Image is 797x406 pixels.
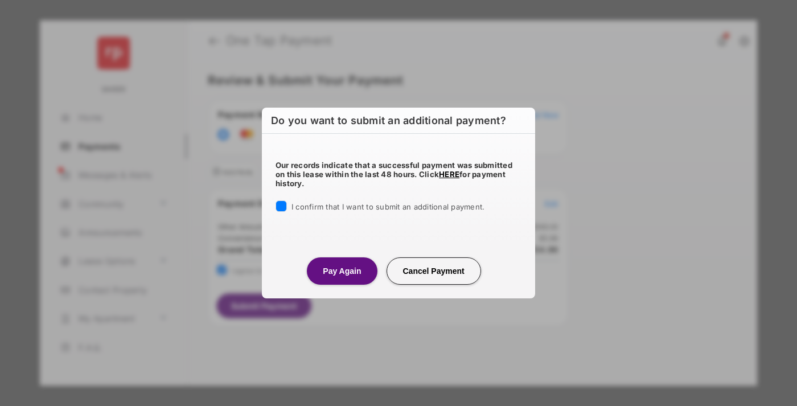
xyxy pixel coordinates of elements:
button: Pay Again [307,257,377,285]
h6: Do you want to submit an additional payment? [262,108,535,134]
h5: Our records indicate that a successful payment was submitted on this lease within the last 48 hou... [276,161,521,188]
span: I confirm that I want to submit an additional payment. [291,202,484,211]
a: HERE [439,170,459,179]
button: Cancel Payment [387,257,481,285]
